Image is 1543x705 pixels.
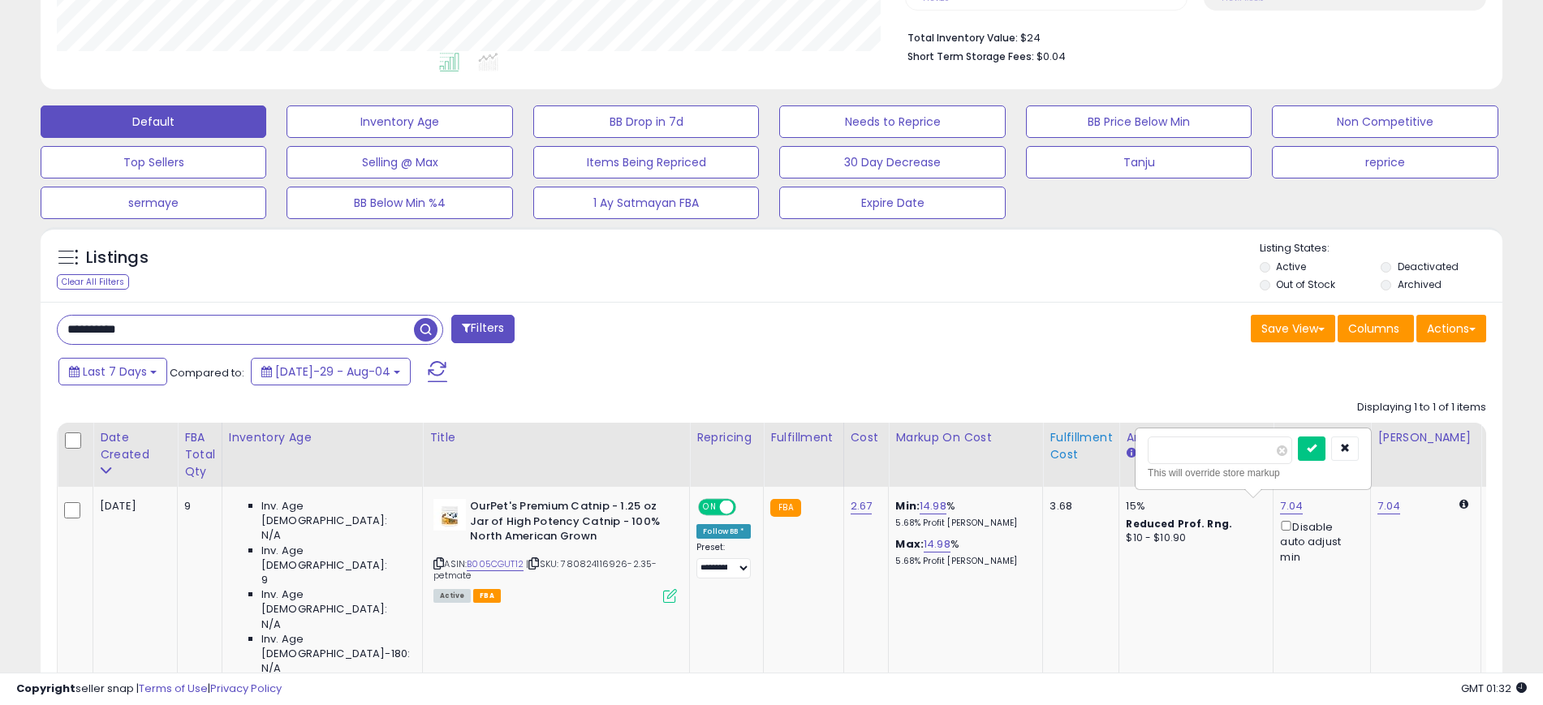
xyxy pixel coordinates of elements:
[433,499,466,531] img: 418jV89hBtL._SL40_.jpg
[920,498,946,514] a: 14.98
[184,429,215,480] div: FBA Total Qty
[1357,400,1486,415] div: Displaying 1 to 1 of 1 items
[433,589,471,603] span: All listings currently available for purchase on Amazon
[451,315,515,343] button: Filters
[83,363,147,380] span: Last 7 Days
[433,499,677,601] div: ASIN:
[1026,146,1252,178] button: Tanju
[261,632,410,661] span: Inv. Age [DEMOGRAPHIC_DATA]-180:
[229,429,416,446] div: Inventory Age
[287,187,512,219] button: BB Below Min %4
[16,681,75,696] strong: Copyright
[696,524,751,539] div: Follow BB *
[57,274,129,290] div: Clear All Filters
[770,499,800,517] small: FBA
[779,105,1005,138] button: Needs to Reprice
[779,187,1005,219] button: Expire Date
[1377,429,1474,446] div: [PERSON_NAME]
[1148,465,1359,481] div: This will override store markup
[907,31,1018,45] b: Total Inventory Value:
[895,499,1030,529] div: %
[770,429,836,446] div: Fulfillment
[1026,105,1252,138] button: BB Price Below Min
[41,187,266,219] button: sermaye
[895,537,1030,567] div: %
[251,358,411,385] button: [DATE]-29 - Aug-04
[1416,315,1486,342] button: Actions
[261,617,281,632] span: N/A
[287,105,512,138] button: Inventory Age
[533,187,759,219] button: 1 Ay Satmayan FBA
[895,498,920,514] b: Min:
[1126,429,1266,446] div: Amazon Fees
[100,499,165,514] div: [DATE]
[1398,260,1459,273] label: Deactivated
[1049,499,1106,514] div: 3.68
[1276,260,1306,273] label: Active
[1049,429,1112,463] div: Fulfillment Cost
[889,423,1043,487] th: The percentage added to the cost of goods (COGS) that forms the calculator for Min & Max prices.
[467,557,524,571] a: B005CGUT12
[261,544,410,573] span: Inv. Age [DEMOGRAPHIC_DATA]:
[41,146,266,178] button: Top Sellers
[210,681,282,696] a: Privacy Policy
[41,105,266,138] button: Default
[1280,498,1303,514] a: 7.04
[261,587,410,617] span: Inv. Age [DEMOGRAPHIC_DATA]:
[895,556,1030,567] p: 5.68% Profit [PERSON_NAME]
[470,499,667,548] b: OurPet's Premium Catnip - 1.25 oz Jar of High Potency Catnip - 100% North American Grown
[1272,105,1498,138] button: Non Competitive
[1272,146,1498,178] button: reprice
[1276,277,1335,291] label: Out of Stock
[696,542,751,578] div: Preset:
[1461,681,1527,696] span: 2025-08-12 01:32 GMT
[473,589,501,603] span: FBA
[734,501,760,514] span: OFF
[170,365,244,380] span: Compared to:
[261,499,410,528] span: Inv. Age [DEMOGRAPHIC_DATA]:
[851,429,882,446] div: Cost
[100,429,170,463] div: Date Created
[1348,320,1399,337] span: Columns
[287,146,512,178] button: Selling @ Max
[924,536,950,552] a: 14.98
[895,429,1036,446] div: Markup on Cost
[1126,517,1232,531] b: Reduced Prof. Rng.
[58,358,167,385] button: Last 7 Days
[16,681,282,697] div: seller snap | |
[1126,499,1261,514] div: 15%
[700,501,720,514] span: ON
[1126,531,1261,545] div: $10 - $10.90
[907,49,1034,63] b: Short Term Storage Fees:
[1251,315,1335,342] button: Save View
[184,499,209,514] div: 9
[895,536,924,552] b: Max:
[261,661,281,676] span: N/A
[261,573,268,587] span: 9
[696,429,756,446] div: Repricing
[779,146,1005,178] button: 30 Day Decrease
[1377,498,1400,514] a: 7.04
[433,557,657,582] span: | SKU: 780824116926-2.35-petmate
[533,146,759,178] button: Items Being Repriced
[261,528,281,543] span: N/A
[895,518,1030,529] p: 5.68% Profit [PERSON_NAME]
[1126,446,1136,461] small: Amazon Fees.
[139,681,208,696] a: Terms of Use
[851,498,873,514] a: 2.67
[1280,518,1358,565] div: Disable auto adjust min
[1338,315,1414,342] button: Columns
[1398,277,1442,291] label: Archived
[1260,241,1502,256] p: Listing States:
[275,363,390,380] span: [DATE]-29 - Aug-04
[907,27,1474,46] li: $24
[86,247,149,269] h5: Listings
[533,105,759,138] button: BB Drop in 7d
[429,429,683,446] div: Title
[1037,49,1066,64] span: $0.04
